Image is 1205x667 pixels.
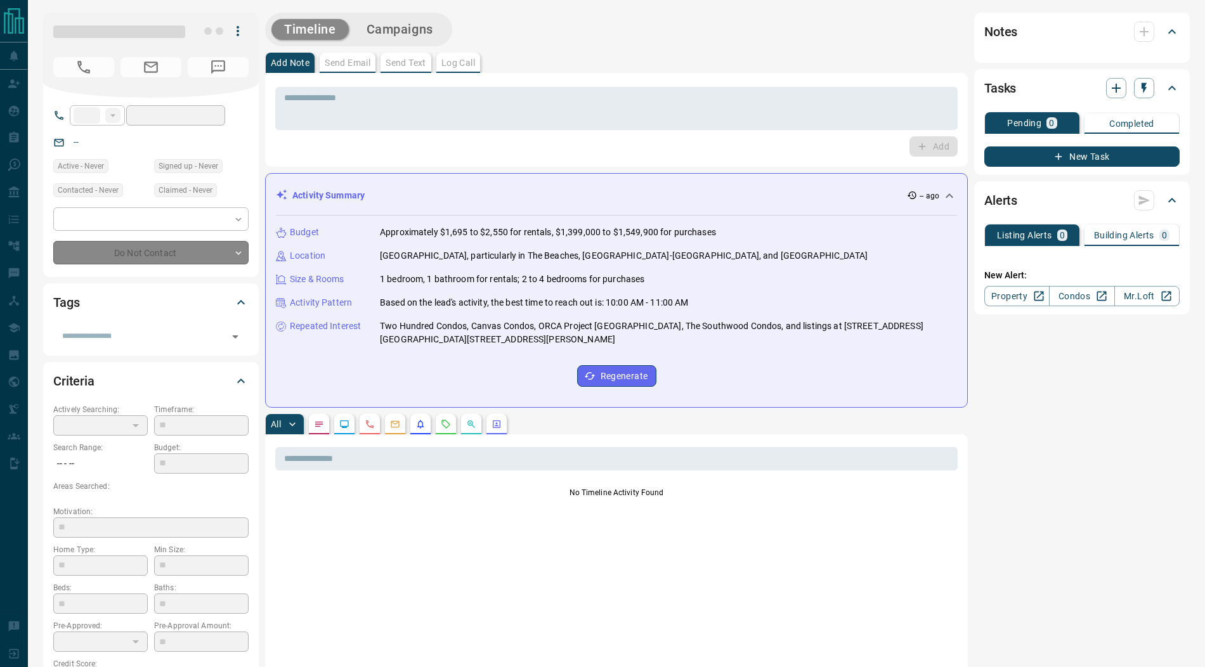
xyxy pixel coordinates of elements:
[276,184,957,207] div: Activity Summary-- ago
[380,273,644,286] p: 1 bedroom, 1 bathroom for rentals; 2 to 4 bedrooms for purchases
[53,371,94,391] h2: Criteria
[339,419,349,429] svg: Lead Browsing Activity
[53,404,148,415] p: Actively Searching:
[984,73,1180,103] div: Tasks
[380,296,689,309] p: Based on the lead's activity, the best time to reach out is: 10:00 AM - 11:00 AM
[380,249,868,262] p: [GEOGRAPHIC_DATA], particularly in The Beaches, [GEOGRAPHIC_DATA]-[GEOGRAPHIC_DATA], and [GEOGRAP...
[492,419,502,429] svg: Agent Actions
[365,419,375,429] svg: Calls
[74,137,79,147] a: --
[577,365,656,387] button: Regenerate
[984,22,1017,42] h2: Notes
[154,544,249,555] p: Min Size:
[380,320,957,346] p: Two Hundred Condos, Canvas Condos, ORCA Project [GEOGRAPHIC_DATA], The Southwood Condos, and list...
[58,160,104,172] span: Active - Never
[984,286,1050,306] a: Property
[314,419,324,429] svg: Notes
[58,184,119,197] span: Contacted - Never
[984,185,1180,216] div: Alerts
[292,189,365,202] p: Activity Summary
[290,320,361,333] p: Repeated Interest
[984,146,1180,167] button: New Task
[53,506,249,517] p: Motivation:
[984,78,1016,98] h2: Tasks
[271,19,349,40] button: Timeline
[53,453,148,474] p: -- - --
[53,366,249,396] div: Criteria
[53,241,249,264] div: Do Not Contact
[1094,231,1154,240] p: Building Alerts
[984,269,1180,282] p: New Alert:
[53,292,79,313] h2: Tags
[188,57,249,77] span: No Number
[1049,286,1114,306] a: Condos
[271,58,309,67] p: Add Note
[53,481,249,492] p: Areas Searched:
[1007,119,1041,127] p: Pending
[290,226,319,239] p: Budget
[290,273,344,286] p: Size & Rooms
[53,57,114,77] span: No Number
[275,487,958,498] p: No Timeline Activity Found
[466,419,476,429] svg: Opportunities
[984,16,1180,47] div: Notes
[159,160,218,172] span: Signed up - Never
[53,620,148,631] p: Pre-Approved:
[920,190,939,202] p: -- ago
[390,419,400,429] svg: Emails
[53,544,148,555] p: Home Type:
[415,419,426,429] svg: Listing Alerts
[154,582,249,593] p: Baths:
[159,184,212,197] span: Claimed - Never
[380,226,716,239] p: Approximately $1,695 to $2,550 for rentals, $1,399,000 to $1,549,900 for purchases
[53,442,148,453] p: Search Range:
[1114,286,1180,306] a: Mr.Loft
[53,287,249,318] div: Tags
[997,231,1052,240] p: Listing Alerts
[53,582,148,593] p: Beds:
[226,328,244,346] button: Open
[154,442,249,453] p: Budget:
[154,620,249,631] p: Pre-Approval Amount:
[1109,119,1154,128] p: Completed
[120,57,181,77] span: No Email
[290,249,325,262] p: Location
[154,404,249,415] p: Timeframe:
[1049,119,1054,127] p: 0
[271,420,281,429] p: All
[354,19,446,40] button: Campaigns
[1162,231,1167,240] p: 0
[441,419,451,429] svg: Requests
[984,190,1017,210] h2: Alerts
[1060,231,1065,240] p: 0
[290,296,352,309] p: Activity Pattern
